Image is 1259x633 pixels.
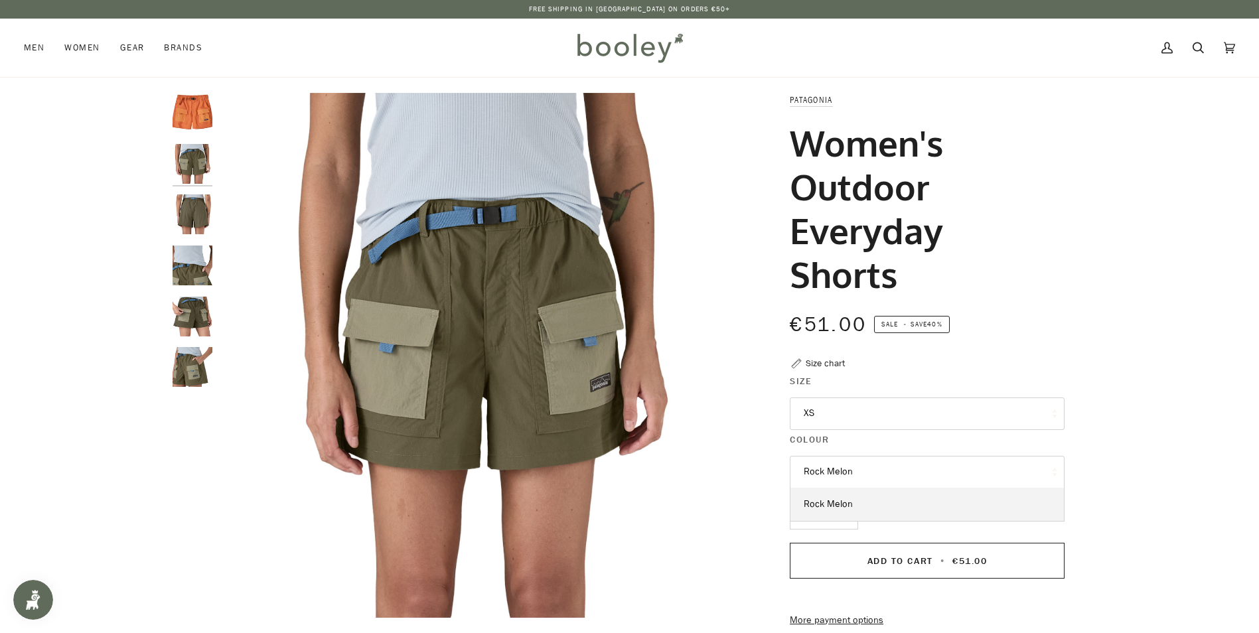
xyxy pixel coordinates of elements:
img: Patagonia Women's Outdoor Everyday Shorts - Booley Galway [173,144,212,184]
a: Rock Melon [790,488,1064,521]
span: Save [874,316,950,333]
span: Sale [881,319,898,329]
a: Patagonia [790,94,832,105]
a: Women [54,19,110,77]
span: Gear [120,41,145,54]
span: Brands [164,41,202,54]
img: Patagonia Women's Outdoor Everyday Shorts - Booley Galway [173,347,212,387]
em: • [900,319,911,329]
div: Size chart [806,356,845,370]
img: Patagonia Women's Outdoor Everyday Shorts - Booley Galway [173,297,212,336]
span: Men [24,41,44,54]
img: Booley [571,29,688,67]
h1: Women's Outdoor Everyday Shorts [790,121,1055,297]
span: Size [790,374,812,388]
span: Women [64,41,100,54]
button: Rock Melon [790,456,1065,488]
span: €51.00 [952,555,987,567]
span: 40% [927,319,942,329]
span: Rock Melon [804,498,853,510]
a: More payment options [790,613,1065,628]
img: Patagonia Women&#39;s Outdoor Everyday Shorts - Booley Galway [219,93,744,618]
span: • [936,555,949,567]
button: Add to Cart • €51.00 [790,543,1065,579]
p: Free Shipping in [GEOGRAPHIC_DATA] on Orders €50+ [529,4,731,15]
div: Patagonia Women's Outdoor Everyday Shorts - Booley Galway [219,93,744,618]
span: €51.00 [790,311,867,338]
img: Patagonia Women's Outdoor Everyday Shorts - Booley Galway [173,194,212,234]
img: Patagonia Women's Outdoor Everyday Shorts - Booley Galway [173,246,212,285]
a: Gear [110,19,155,77]
iframe: Button to open loyalty program pop-up [13,580,53,620]
a: Men [24,19,54,77]
a: Brands [154,19,212,77]
span: Add to Cart [867,555,933,567]
button: XS [790,397,1065,430]
span: Colour [790,433,829,447]
img: Patagonia Women's Outdoor Everyday Shorts Rock Melon - Booley Galway [173,93,212,133]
